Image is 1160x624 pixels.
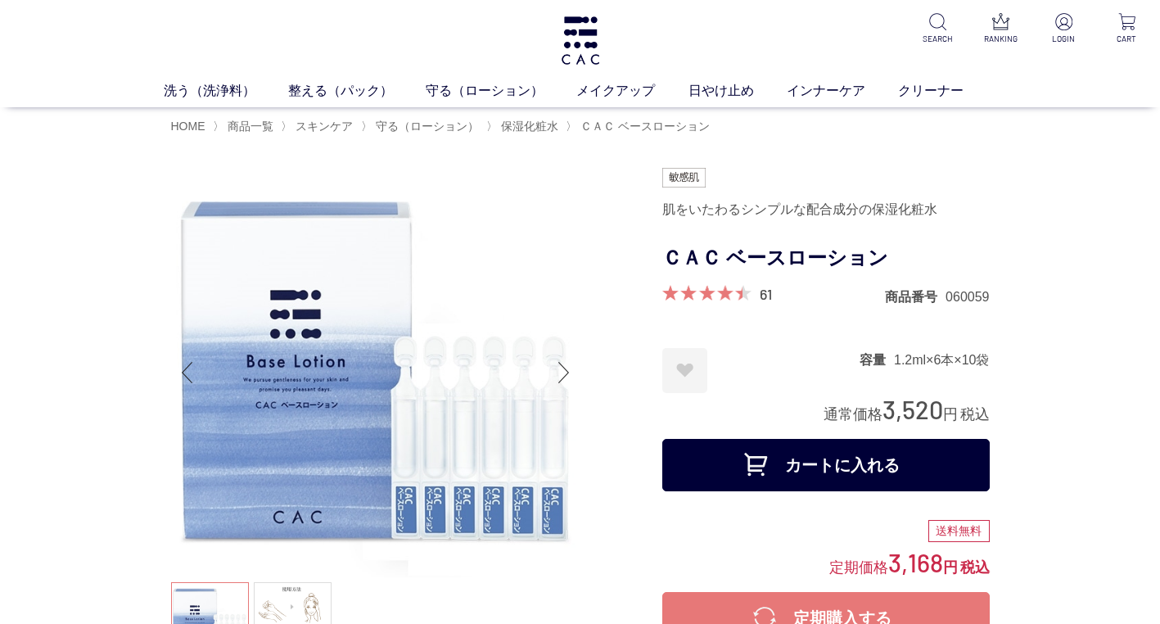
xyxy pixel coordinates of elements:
[1044,13,1084,45] a: LOGIN
[946,288,989,305] dd: 060059
[824,406,882,423] span: 通常価格
[662,348,707,393] a: お気に入りに登録する
[981,33,1021,45] p: RANKING
[960,406,990,423] span: 税込
[928,520,990,543] div: 送料無料
[361,119,483,134] li: 〉
[281,119,357,134] li: 〉
[981,13,1021,45] a: RANKING
[164,81,288,101] a: 洗う（洗浄料）
[228,120,273,133] span: 商品一覧
[224,120,273,133] a: 商品一覧
[548,340,580,405] div: Next slide
[829,558,888,576] span: 定期価格
[943,406,958,423] span: 円
[559,16,602,65] img: logo
[662,240,990,277] h1: ＣＡＣ ベースローション
[860,351,894,369] dt: 容量
[486,119,562,134] li: 〉
[171,168,580,577] img: ＣＡＣ ベースローション
[501,120,558,133] span: 保湿化粧水
[882,394,943,424] span: 3,520
[918,13,958,45] a: SEARCH
[376,120,479,133] span: 守る（ローション）
[760,285,772,303] a: 61
[292,120,353,133] a: スキンケア
[688,81,787,101] a: 日やけ止め
[1107,13,1147,45] a: CART
[171,340,204,405] div: Previous slide
[918,33,958,45] p: SEARCH
[566,119,714,134] li: 〉
[288,81,426,101] a: 整える（パック）
[1107,33,1147,45] p: CART
[662,196,990,224] div: 肌をいたわるシンプルな配合成分の保湿化粧水
[577,120,710,133] a: ＣＡＣ ベースローション
[894,351,990,369] dd: 1.2ml×6本×10袋
[426,81,576,101] a: 守る（ローション）
[960,559,990,576] span: 税込
[296,120,353,133] span: スキンケア
[580,120,710,133] span: ＣＡＣ ベースローション
[213,119,278,134] li: 〉
[943,559,958,576] span: 円
[885,288,946,305] dt: 商品番号
[662,168,706,188] img: 敏感肌
[888,547,943,577] span: 3,168
[372,120,479,133] a: 守る（ローション）
[576,81,688,101] a: メイクアップ
[662,439,990,491] button: カートに入れる
[171,120,205,133] a: HOME
[1044,33,1084,45] p: LOGIN
[898,81,996,101] a: クリーナー
[498,120,558,133] a: 保湿化粧水
[787,81,898,101] a: インナーケア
